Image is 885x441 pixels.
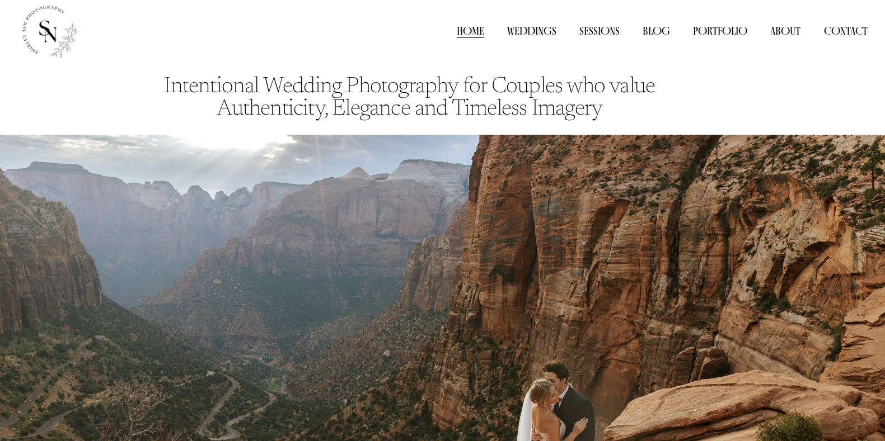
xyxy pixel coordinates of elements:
a: Sessions [579,23,620,39]
span: Portfolio [693,24,747,38]
code: Intentional Wedding Photography for Couples who value Authenticity, Elegance and Timeless Imagery [164,76,659,121]
a: Blog [643,23,670,39]
a: Home [457,23,484,39]
img: Shirley Nim Photography [18,1,78,61]
a: Contact [823,23,867,39]
a: Weddings [507,23,556,39]
a: About [770,23,800,39]
a: folder dropdown [693,23,747,39]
